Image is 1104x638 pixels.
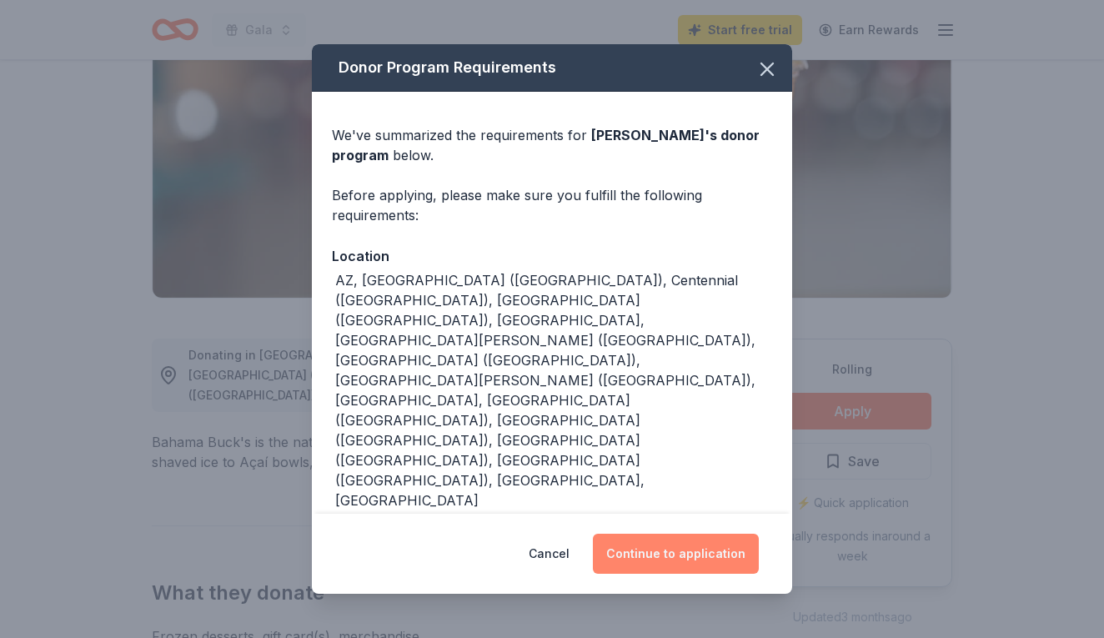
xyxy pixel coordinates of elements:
div: Before applying, please make sure you fulfill the following requirements: [332,185,772,225]
div: Donor Program Requirements [312,44,792,92]
button: Continue to application [593,534,759,574]
div: Location [332,245,772,267]
div: We've summarized the requirements for below. [332,125,772,165]
button: Cancel [529,534,570,574]
div: AZ, [GEOGRAPHIC_DATA] ([GEOGRAPHIC_DATA]), Centennial ([GEOGRAPHIC_DATA]), [GEOGRAPHIC_DATA] ([GE... [335,270,772,510]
